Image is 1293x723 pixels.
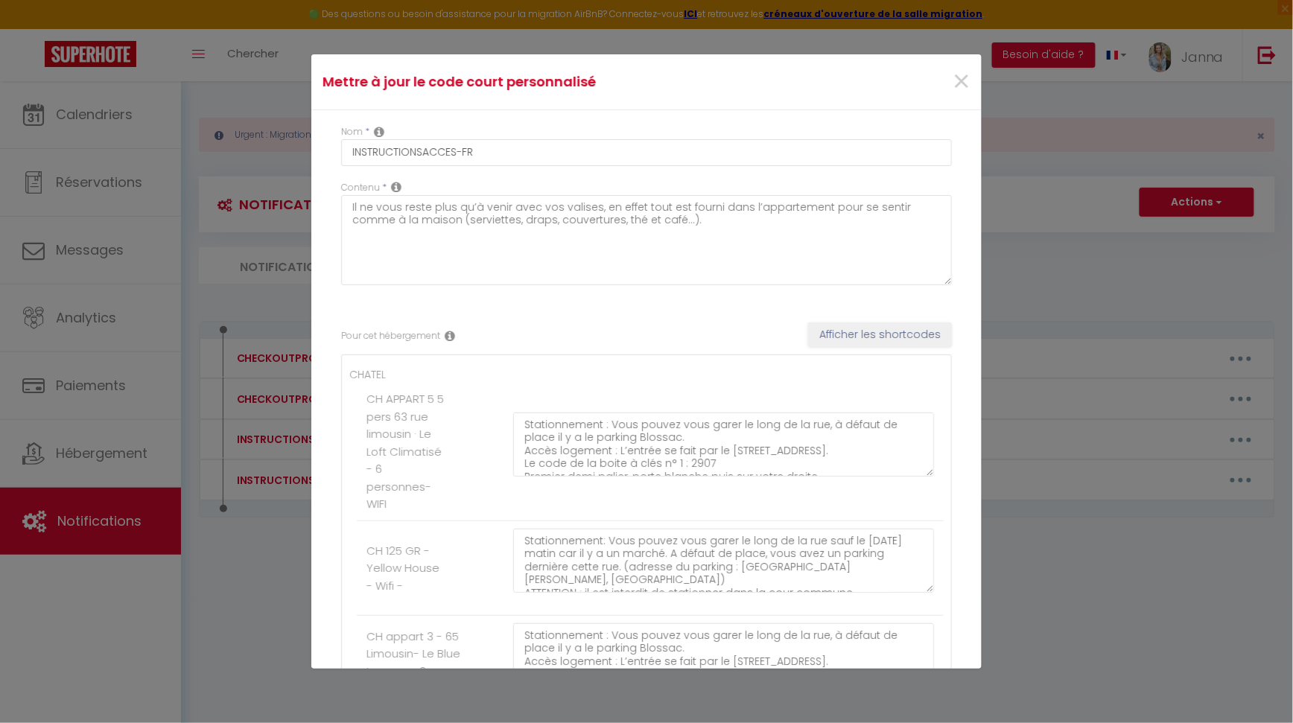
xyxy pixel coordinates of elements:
i: Custom short code name [374,126,384,138]
label: Nom [341,125,363,139]
button: Ouvrir le widget de chat LiveChat [12,6,57,51]
label: Pour cet hébergement [341,329,440,343]
iframe: Chat [1230,656,1282,712]
input: Custom code name [341,139,952,166]
span: × [952,60,970,104]
i: Rental [445,330,455,342]
label: CH APPART 5 5 pers 63 rue limousin · Le Loft Climatisé - 6 personnes- WIFI [366,390,445,513]
h4: Mettre à jour le code court personnalisé [323,71,748,92]
label: CHATEL [349,366,386,383]
i: Replacable content [391,181,401,193]
button: Close [952,66,970,98]
label: CH 125 GR -Yellow House - Wifi - [366,542,445,595]
label: CH appart 3 - 65 Limousin- Le Blue Lagoon - 2 pers - [GEOGRAPHIC_DATA] [366,628,482,698]
button: Afficher les shortcodes [808,322,952,348]
label: Contenu [341,181,380,195]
